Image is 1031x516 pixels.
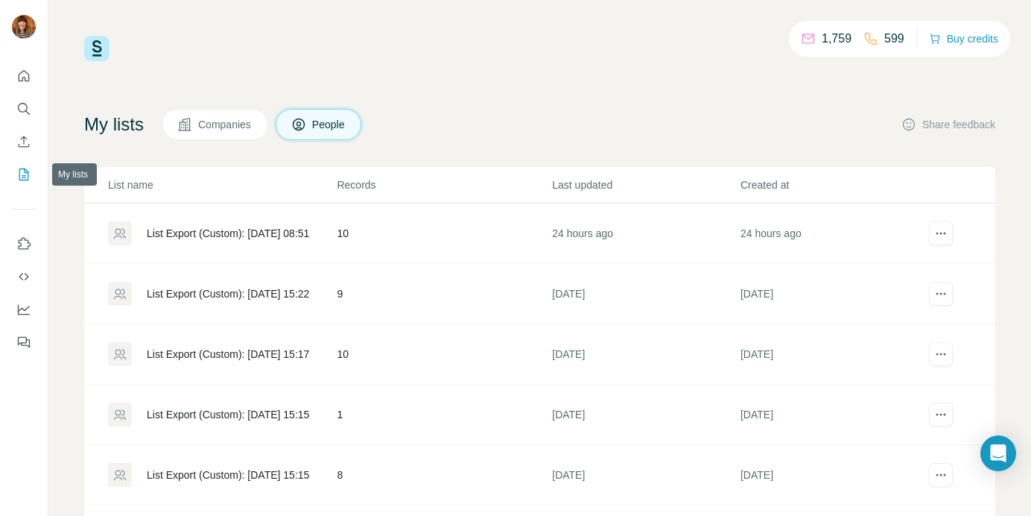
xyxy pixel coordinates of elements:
div: List Export (Custom): [DATE] 08:51 [147,226,309,241]
img: Surfe Logo [84,36,110,61]
div: List Export (Custom): [DATE] 15:15 [147,468,309,482]
div: List Export (Custom): [DATE] 15:15 [147,407,309,422]
button: Dashboard [12,296,36,323]
td: 10 [336,324,551,385]
td: 10 [336,204,551,264]
p: Records [337,177,551,192]
p: Last updated [552,177,739,192]
p: 1,759 [822,30,851,48]
button: actions [929,282,953,306]
div: List Export (Custom): [DATE] 15:17 [147,347,309,362]
td: [DATE] [551,324,740,385]
div: Open Intercom Messenger [980,435,1016,471]
button: actions [929,221,953,245]
td: [DATE] [551,445,740,506]
td: [DATE] [740,264,928,324]
button: Enrich CSV [12,128,36,155]
p: Created at [740,177,927,192]
button: actions [929,342,953,366]
button: Use Surfe API [12,263,36,290]
span: People [312,117,346,132]
td: [DATE] [551,264,740,324]
button: Share feedback [901,117,995,132]
h4: My lists [84,113,144,136]
span: Companies [198,117,253,132]
p: List name [108,177,335,192]
td: [DATE] [740,385,928,445]
div: List Export (Custom): [DATE] 15:22 [147,286,309,301]
button: Search [12,95,36,122]
button: Buy credits [929,28,998,49]
td: 9 [336,264,551,324]
td: [DATE] [551,385,740,445]
p: 599 [884,30,904,48]
td: 24 hours ago [551,204,740,264]
td: 8 [336,445,551,506]
button: Feedback [12,329,36,356]
td: [DATE] [740,324,928,385]
td: 24 hours ago [740,204,928,264]
td: 1 [336,385,551,445]
button: actions [929,403,953,427]
img: Avatar [12,15,36,39]
button: My lists [12,161,36,188]
button: Quick start [12,63,36,89]
button: actions [929,463,953,487]
td: [DATE] [740,445,928,506]
button: Use Surfe on LinkedIn [12,230,36,257]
